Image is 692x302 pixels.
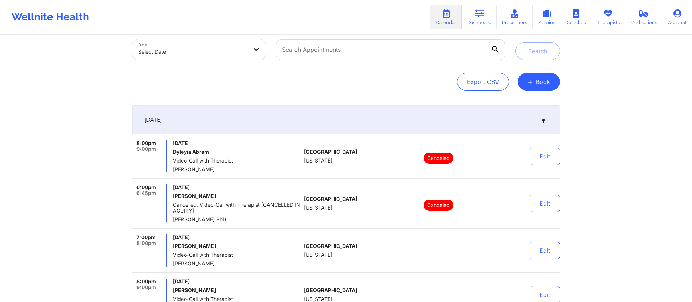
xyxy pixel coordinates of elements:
input: Search Appointments [276,39,505,60]
p: Canceled [424,200,453,211]
a: Therapists [591,5,625,29]
span: [GEOGRAPHIC_DATA] [304,196,357,202]
span: [PERSON_NAME] [173,261,301,267]
h6: Dyleyia Abram [173,149,301,155]
span: [PERSON_NAME] PhD [173,217,301,222]
a: Coaches [561,5,591,29]
span: [DATE] [173,234,301,240]
h6: [PERSON_NAME] [173,243,301,249]
span: 6:45pm [136,190,156,196]
span: [US_STATE] [304,158,332,164]
button: Search [515,42,560,60]
span: 8:00pm [136,279,156,284]
button: Edit [530,242,560,259]
a: Dashboard [462,5,497,29]
span: [DATE] [144,116,162,123]
span: 8:00pm [136,240,156,246]
a: Admins [533,5,561,29]
a: Prescribers [497,5,533,29]
div: Select Date [138,44,248,60]
span: Video-Call with Therapist [173,296,301,302]
span: [DATE] [173,184,301,190]
span: 8:00pm [136,140,156,146]
button: Export CSV [457,73,509,91]
span: 9:00pm [136,146,156,152]
span: 7:00pm [136,234,156,240]
span: + [527,80,533,84]
button: +Book [518,73,560,91]
a: Account [662,5,692,29]
span: 9:00pm [136,284,156,290]
h6: [PERSON_NAME] [173,193,301,199]
a: Medications [625,5,663,29]
span: [GEOGRAPHIC_DATA] [304,243,357,249]
span: [GEOGRAPHIC_DATA] [304,149,357,155]
span: Video-Call with Therapist [173,158,301,164]
span: [US_STATE] [304,296,332,302]
a: Calendar [430,5,462,29]
span: [US_STATE] [304,205,332,211]
span: Video-Call with Therapist [173,252,301,258]
span: [GEOGRAPHIC_DATA] [304,287,357,293]
span: Cancelled: Video-Call with Therapist [CANCELLED IN ACUITY] [173,202,301,214]
span: [PERSON_NAME] [173,167,301,172]
span: [US_STATE] [304,252,332,258]
p: Canceled [424,153,453,164]
button: Edit [530,195,560,212]
span: [DATE] [173,140,301,146]
span: 6:00pm [136,184,156,190]
button: Edit [530,148,560,165]
span: [DATE] [173,279,301,284]
h6: [PERSON_NAME] [173,287,301,293]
